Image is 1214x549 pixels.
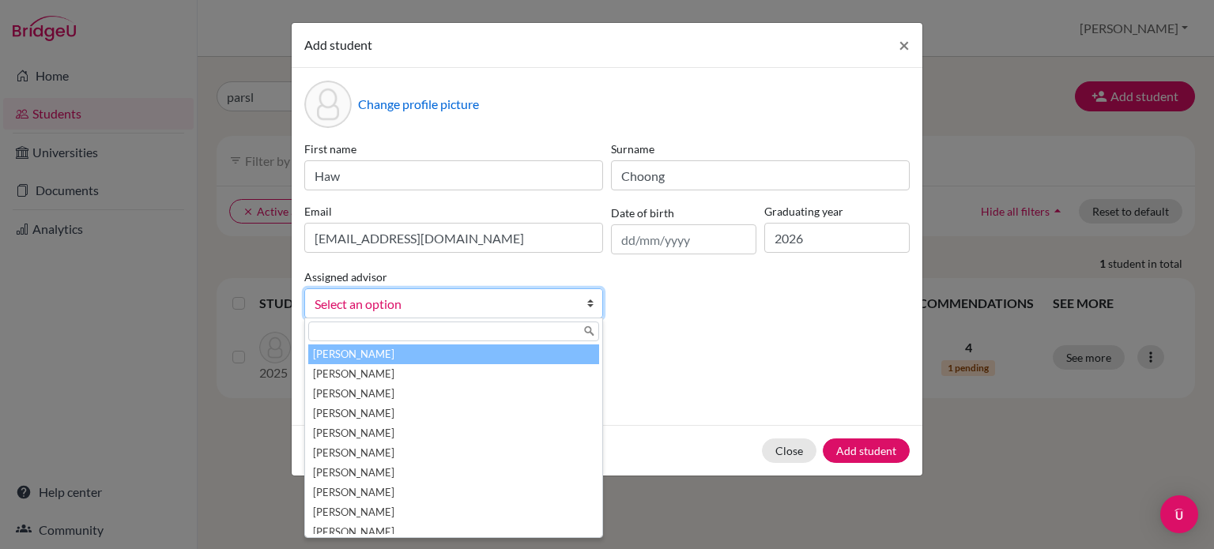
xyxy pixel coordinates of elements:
[304,203,603,220] label: Email
[823,438,910,463] button: Add student
[304,344,910,363] p: Parents
[762,438,816,463] button: Close
[304,269,387,285] label: Assigned advisor
[308,384,599,404] li: [PERSON_NAME]
[308,483,599,502] li: [PERSON_NAME]
[308,364,599,384] li: [PERSON_NAME]
[611,205,674,221] label: Date of birth
[1160,495,1198,533] div: Open Intercom Messenger
[308,463,599,483] li: [PERSON_NAME]
[899,33,910,56] span: ×
[308,443,599,463] li: [PERSON_NAME]
[308,423,599,443] li: [PERSON_NAME]
[764,203,910,220] label: Graduating year
[611,141,910,157] label: Surname
[304,37,372,52] span: Add student
[611,224,756,254] input: dd/mm/yyyy
[308,344,599,364] li: [PERSON_NAME]
[308,404,599,423] li: [PERSON_NAME]
[315,294,572,314] span: Select an option
[304,141,603,157] label: First name
[304,81,352,128] div: Profile picture
[308,502,599,522] li: [PERSON_NAME]
[886,23,922,67] button: Close
[308,522,599,542] li: [PERSON_NAME]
